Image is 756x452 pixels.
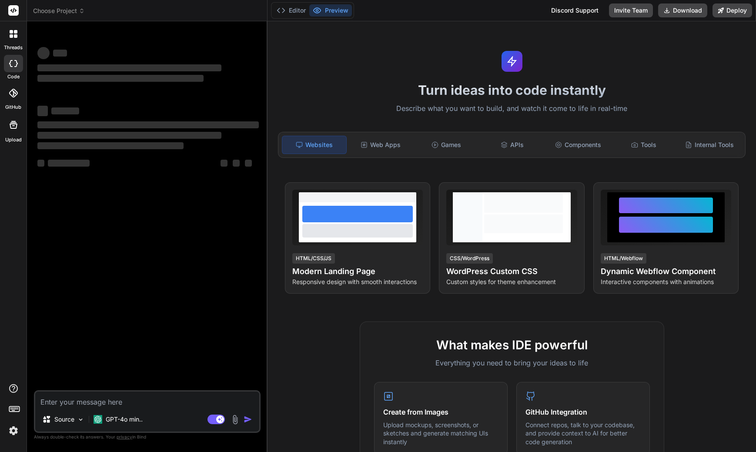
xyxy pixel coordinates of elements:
[658,3,707,17] button: Download
[230,415,240,425] img: attachment
[292,265,423,278] h4: Modern Landing Page
[94,415,102,424] img: GPT-4o mini
[5,136,22,144] label: Upload
[33,7,85,15] span: Choose Project
[546,3,604,17] div: Discord Support
[601,253,646,264] div: HTML/Webflow
[273,103,751,114] p: Describe what you want to build, and watch it come to life in real-time
[446,265,577,278] h4: WordPress Custom CSS
[374,358,650,368] p: Everything you need to bring your ideas to life
[713,3,752,17] button: Deploy
[37,64,221,71] span: ‌
[37,106,48,116] span: ‌
[221,160,227,167] span: ‌
[446,253,493,264] div: CSS/WordPress
[233,160,240,167] span: ‌
[117,434,132,439] span: privacy
[34,433,261,441] p: Always double-check its answers. Your in Bind
[446,278,577,286] p: Custom styles for theme enhancement
[53,50,67,57] span: ‌
[51,107,79,114] span: ‌
[37,47,50,59] span: ‌
[37,160,44,167] span: ‌
[282,136,347,154] div: Websites
[383,421,498,446] p: Upload mockups, screenshots, or sketches and generate matching UIs instantly
[37,75,204,82] span: ‌
[374,336,650,354] h2: What makes IDE powerful
[546,136,610,154] div: Components
[480,136,544,154] div: APIs
[106,415,143,424] p: GPT-4o min..
[273,82,751,98] h1: Turn ideas into code instantly
[5,104,21,111] label: GitHub
[6,423,21,438] img: settings
[601,265,731,278] h4: Dynamic Webflow Component
[612,136,676,154] div: Tools
[348,136,412,154] div: Web Apps
[245,160,252,167] span: ‌
[309,4,352,17] button: Preview
[4,44,23,51] label: threads
[7,73,20,80] label: code
[48,160,90,167] span: ‌
[37,142,184,149] span: ‌
[37,132,221,139] span: ‌
[77,416,84,423] img: Pick Models
[601,278,731,286] p: Interactive components with animations
[525,421,641,446] p: Connect repos, talk to your codebase, and provide context to AI for better code generation
[525,407,641,417] h4: GitHub Integration
[383,407,498,417] h4: Create from Images
[37,121,259,128] span: ‌
[292,253,335,264] div: HTML/CSS/JS
[54,415,74,424] p: Source
[678,136,742,154] div: Internal Tools
[609,3,653,17] button: Invite Team
[415,136,478,154] div: Games
[244,415,252,424] img: icon
[292,278,423,286] p: Responsive design with smooth interactions
[273,4,309,17] button: Editor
